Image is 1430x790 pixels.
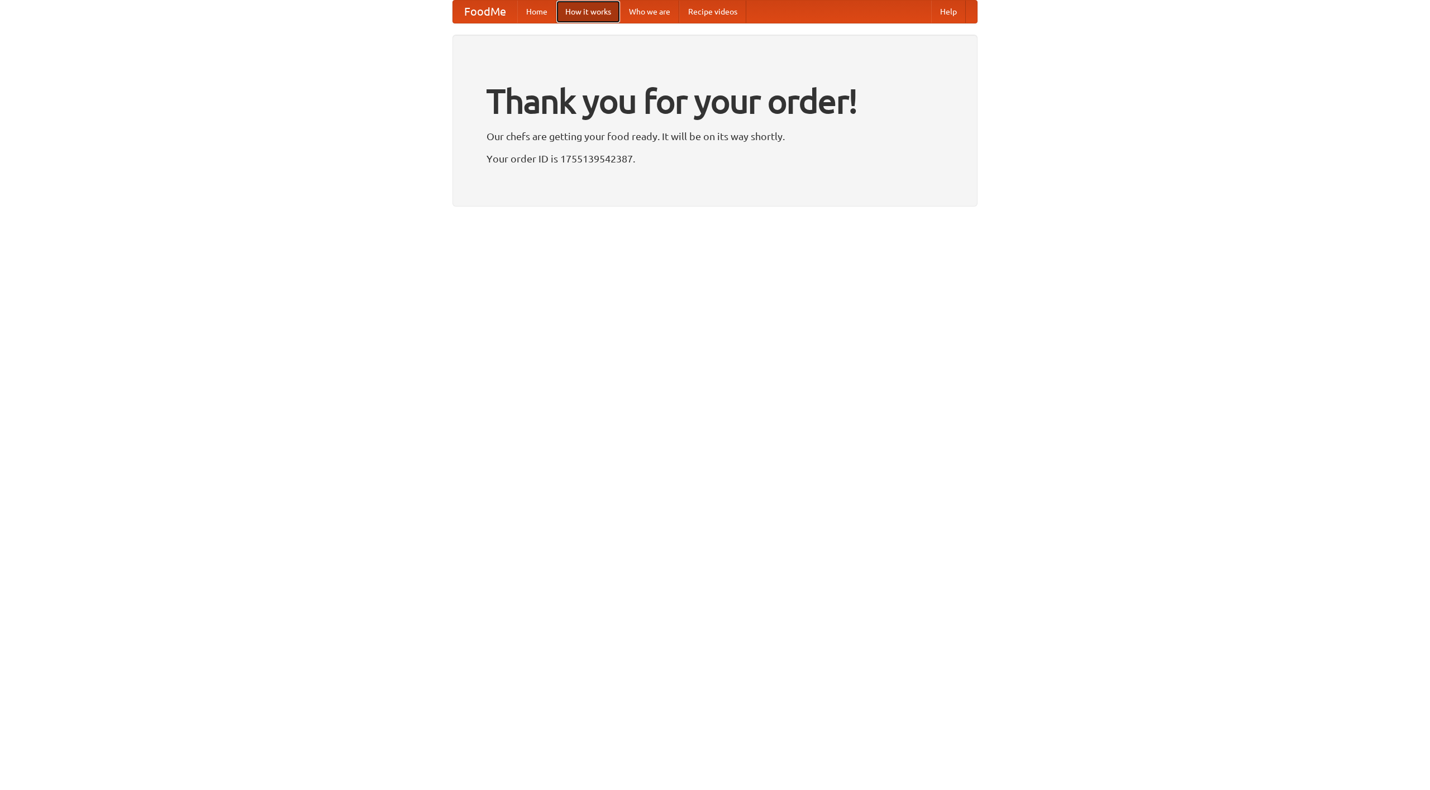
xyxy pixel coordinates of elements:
[620,1,679,23] a: Who we are
[517,1,556,23] a: Home
[453,1,517,23] a: FoodMe
[487,74,943,128] h1: Thank you for your order!
[556,1,620,23] a: How it works
[679,1,746,23] a: Recipe videos
[931,1,966,23] a: Help
[487,128,943,145] p: Our chefs are getting your food ready. It will be on its way shortly.
[487,150,943,167] p: Your order ID is 1755139542387.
